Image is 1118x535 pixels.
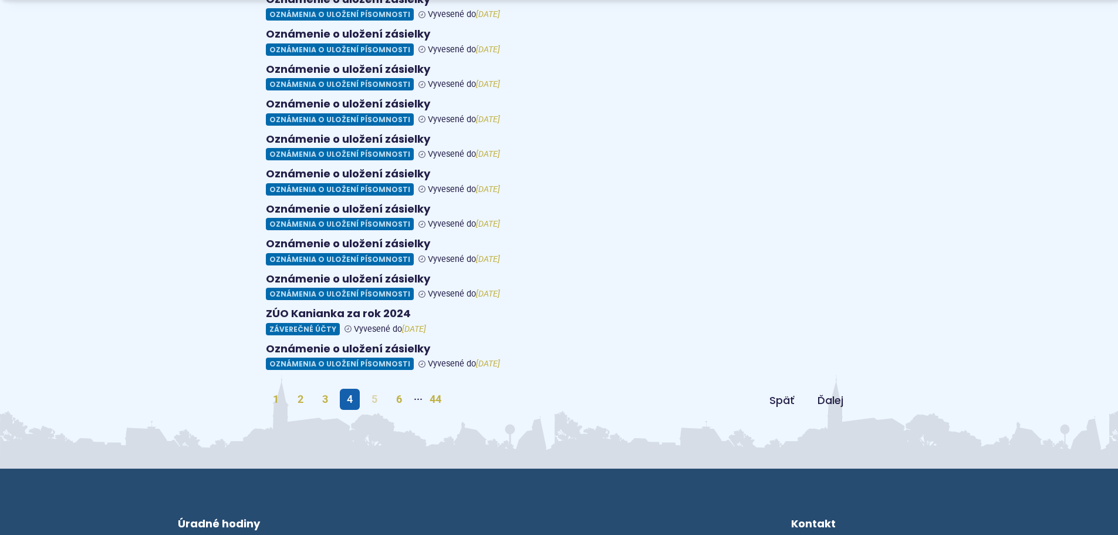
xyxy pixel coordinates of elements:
[178,516,398,535] h3: Úradné hodiny
[266,342,853,371] a: Oznámenie o uložení zásielky Oznámenia o uložení písomnosti Vyvesené do[DATE]
[266,272,853,301] a: Oznámenie o uložení zásielky Oznámenia o uložení písomnosti Vyvesené do[DATE]
[266,97,853,111] h4: Oznámenie o uložení zásielky
[291,389,310,410] a: 2
[266,97,853,126] a: Oznámenie o uložení zásielky Oznámenia o uložení písomnosti Vyvesené do[DATE]
[266,28,853,56] a: Oznámenie o uložení zásielky Oznámenia o uložení písomnosti Vyvesené do[DATE]
[808,390,853,411] a: Ďalej
[818,393,843,408] span: Ďalej
[340,389,360,410] span: 4
[266,203,853,216] h4: Oznámenie o uložení zásielky
[266,63,853,91] a: Oznámenie o uložení zásielky Oznámenia o uložení písomnosti Vyvesené do[DATE]
[266,28,853,41] h4: Oznámenie o uložení zásielky
[760,390,803,411] a: Späť
[266,133,853,146] h4: Oznámenie o uložení zásielky
[266,133,853,161] a: Oznámenie o uložení zásielky Oznámenia o uložení písomnosti Vyvesené do[DATE]
[266,167,853,196] a: Oznámenie o uložení zásielky Oznámenia o uložení písomnosti Vyvesené do[DATE]
[769,393,794,408] span: Späť
[423,389,448,410] a: 44
[266,63,853,76] h4: Oznámenie o uložení zásielky
[364,389,384,410] a: 5
[389,389,409,410] a: 6
[315,389,335,410] a: 3
[266,203,853,231] a: Oznámenie o uložení zásielky Oznámenia o uložení písomnosti Vyvesené do[DATE]
[414,389,423,410] span: ···
[266,389,286,410] a: 1
[791,516,941,535] h3: Kontakt
[266,307,853,335] a: ZÚO Kanianka za rok 2024 Záverečné účty Vyvesené do[DATE]
[266,272,853,286] h4: Oznámenie o uložení zásielky
[266,342,853,356] h4: Oznámenie o uložení zásielky
[266,167,853,181] h4: Oznámenie o uložení zásielky
[266,237,853,251] h4: Oznámenie o uložení zásielky
[266,237,853,265] a: Oznámenie o uložení zásielky Oznámenia o uložení písomnosti Vyvesené do[DATE]
[266,307,853,321] h4: ZÚO Kanianka za rok 2024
